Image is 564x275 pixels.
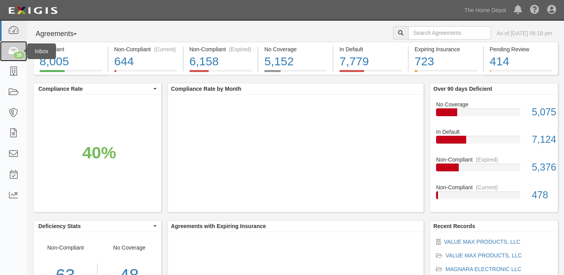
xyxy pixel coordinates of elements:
[40,45,102,53] div: Compliant
[490,45,552,53] div: Pending Review
[430,156,558,164] div: Non-Compliant
[108,70,183,76] a: Non-Compliant(Current)644
[476,156,498,164] div: (Expired)
[430,101,558,108] div: No Coverage
[526,133,558,147] div: 7,124
[154,45,176,53] div: (Current)
[530,5,539,15] i: Help Center - Complianz
[526,105,558,119] div: 5,075
[189,45,252,53] div: Non-Compliant (Expired)
[258,70,333,76] a: No Coverage5,152
[436,183,552,205] a: Non-Compliant(Current)478
[171,86,241,92] b: Compliance Rate by Month
[497,29,552,37] div: As of [DATE] 06:18 pm
[414,53,477,70] div: 723
[484,70,558,76] a: Pending Review414
[33,70,108,76] a: Compliant8,005
[476,183,498,191] div: (Current)
[184,70,258,76] a: Non-Compliant(Expired)6,158
[430,183,558,191] div: Non-Compliant
[433,86,492,92] b: Over 90 days Deficient
[114,45,177,53] div: Non-Compliant (Current)
[460,2,510,18] a: The Home Depot
[264,45,327,53] div: No Coverage
[40,53,102,70] div: 8,005
[34,221,161,232] button: Deficiency Stats
[526,160,558,174] div: 5,376
[229,45,251,53] div: (Expired)
[430,128,558,136] div: In Default
[408,26,491,40] input: Search Agreements
[34,83,161,94] button: Compliance Rate
[436,128,552,156] a: In Default7,124
[38,85,151,93] span: Compliance Rate
[526,188,558,202] div: 478
[433,223,475,229] b: Recent Records
[409,70,483,76] a: Expiring Insurance723
[14,52,24,59] div: 16
[27,43,56,59] div: Inbox
[264,53,327,70] div: 5,152
[189,53,252,70] div: 6,158
[333,70,408,76] a: In Default7,779
[171,223,266,229] b: Agreements with Expiring Insurance
[436,101,552,128] a: No Coverage5,075
[445,266,521,272] a: MAGNARA ELECTRONIC LLC
[6,4,60,18] img: logo-5460c22ac91f19d4615b14bd174203de0afe785f0fc80cf4dbbc73dc1793850b.png
[414,45,477,53] div: Expiring Insurance
[339,45,402,53] div: In Default
[436,156,552,183] a: Non-Compliant(Expired)5,376
[445,252,522,259] a: VALUE MAX PRODUCTS, LLC
[339,53,402,70] div: 7,779
[114,53,177,70] div: 644
[82,141,116,165] div: 40%
[33,26,92,42] button: Agreements
[444,239,520,245] a: VALUE MAX PRODUCTS, LLC
[490,53,552,70] div: 414
[38,222,151,230] span: Deficiency Stats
